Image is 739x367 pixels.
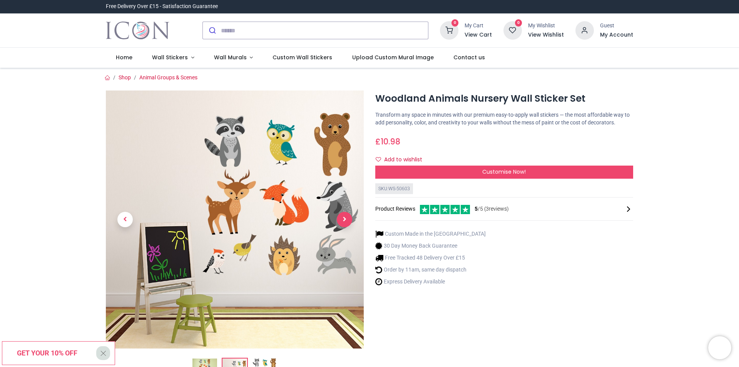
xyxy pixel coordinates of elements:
li: Custom Made in the [GEOGRAPHIC_DATA] [375,230,486,238]
sup: 0 [515,19,522,27]
a: Animal Groups & Scenes [139,74,197,80]
div: Free Delivery Over £15 - Satisfaction Guarantee [106,3,218,10]
li: Free Tracked 48 Delivery Over £15 [375,254,486,262]
img: Icon Wall Stickers [106,20,169,41]
span: Next [337,212,352,227]
div: My Cart [465,22,492,30]
a: My Account [600,31,633,39]
iframe: Customer reviews powered by Trustpilot [471,3,633,10]
div: Guest [600,22,633,30]
span: Previous [117,212,133,227]
span: £ [375,136,400,147]
span: /5 ( 3 reviews) [475,205,509,213]
span: Customise Now! [482,168,526,176]
span: 10.98 [381,136,400,147]
span: 5 [475,206,478,212]
span: Custom Wall Stickers [273,54,332,61]
li: Express Delivery Available [375,278,486,286]
span: Wall Stickers [152,54,188,61]
li: Order by 11am, same day dispatch [375,266,486,274]
button: Add to wishlistAdd to wishlist [375,153,429,166]
span: Home [116,54,132,61]
a: Logo of Icon Wall Stickers [106,20,169,41]
span: Wall Murals [214,54,247,61]
li: 30 Day Money Back Guarantee [375,242,486,250]
div: Product Reviews [375,204,633,214]
div: My Wishlist [528,22,564,30]
h1: Woodland Animals Nursery Wall Sticker Set [375,92,633,105]
div: SKU: WS-50603 [375,183,413,194]
sup: 0 [451,19,459,27]
a: View Cart [465,31,492,39]
i: Add to wishlist [376,157,381,162]
a: View Wishlist [528,31,564,39]
a: Shop [119,74,131,80]
a: Wall Murals [204,48,263,68]
a: Previous [106,129,144,310]
button: Submit [203,22,221,39]
span: Upload Custom Mural Image [352,54,434,61]
a: 0 [503,27,522,33]
a: Wall Stickers [142,48,204,68]
a: 0 [440,27,458,33]
p: Transform any space in minutes with our premium easy-to-apply wall stickers — the most affordable... [375,111,633,126]
a: Next [325,129,364,310]
span: Contact us [453,54,485,61]
iframe: Brevo live chat [708,336,731,359]
img: WS-50603-02 [106,90,364,349]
